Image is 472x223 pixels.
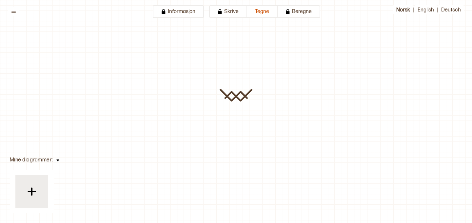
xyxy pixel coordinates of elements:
[247,5,278,18] button: Tegne
[10,170,54,213] button: plus_black
[393,5,413,14] button: Norsk
[153,5,204,18] button: Informasjon
[382,5,464,18] div: | |
[56,159,59,161] img: arrow
[414,5,437,14] button: English
[278,5,320,18] button: Beregne
[438,5,464,14] button: Deutsch
[24,183,40,200] img: plus_black
[209,5,247,18] button: Skrive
